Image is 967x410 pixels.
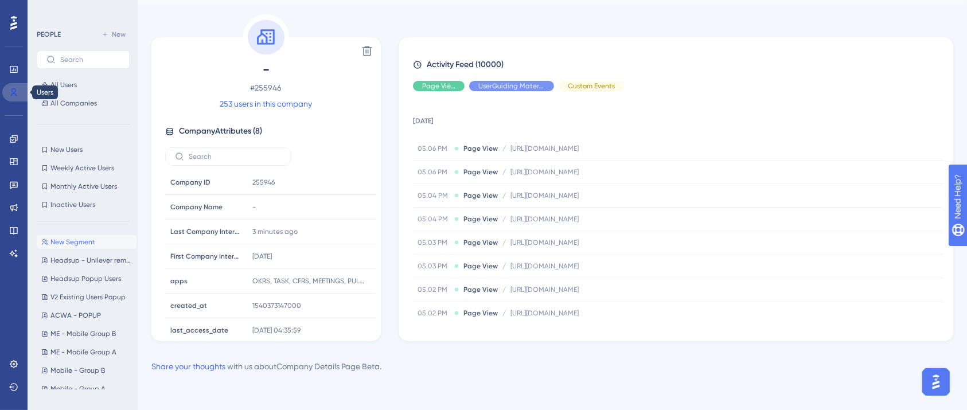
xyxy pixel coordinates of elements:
span: ME - Mobile Group A [50,347,116,357]
span: Page View [463,144,498,153]
span: Inactive Users [50,200,95,209]
span: All Companies [50,99,97,108]
span: 05.02 PM [418,285,450,294]
span: [DATE] 04:35:59 [252,326,301,335]
span: # 255946 [165,81,367,95]
span: ME - Mobile Group B [50,329,116,338]
button: Headsup Popup Users [37,272,137,286]
span: / [502,309,506,318]
span: Page View [463,238,498,247]
div: with us about Company Details Page Beta . [151,360,381,373]
time: [DATE] [252,252,272,260]
span: Weekly Active Users [50,163,114,173]
button: V2 Existing Users Popup [37,290,137,304]
span: Custom Events [568,81,615,91]
span: All Users [50,80,77,89]
span: Last Company Interaction [170,227,239,236]
button: ME - Mobile Group A [37,345,137,359]
span: 1540373147000 [252,301,301,310]
span: [URL][DOMAIN_NAME] [510,191,579,200]
span: 05.03 PM [418,238,450,247]
span: / [502,214,506,224]
span: Headsup Popup Users [50,274,121,283]
button: New Users [37,143,130,157]
button: ME - Mobile Group B [37,327,137,341]
span: / [502,285,506,294]
span: 05.04 PM [418,191,450,200]
span: Page View [463,167,498,177]
button: Mobile - Group B [37,364,137,377]
span: Page View [463,191,498,200]
button: Headsup - Unilever removed [37,253,137,267]
a: Share your thoughts [151,362,225,371]
span: [URL][DOMAIN_NAME] [510,309,579,318]
span: New Segment [50,237,95,247]
span: Company ID [170,178,210,187]
span: [URL][DOMAIN_NAME] [510,238,579,247]
span: 05.03 PM [418,261,450,271]
span: / [502,167,506,177]
span: [URL][DOMAIN_NAME] [510,261,579,271]
td: [DATE] [413,100,943,137]
span: V2 Existing Users Popup [50,292,126,302]
span: Page View [463,309,498,318]
button: All Companies [37,96,130,110]
button: Weekly Active Users [37,161,130,175]
span: New Users [50,145,83,154]
span: 255946 [252,178,275,187]
span: [URL][DOMAIN_NAME] [510,144,579,153]
span: / [502,144,506,153]
span: [URL][DOMAIN_NAME] [510,167,579,177]
div: PEOPLE [37,30,61,39]
button: New Segment [37,235,137,249]
span: Company Attributes ( 8 ) [179,124,262,138]
span: / [502,191,506,200]
span: Monthly Active Users [50,182,117,191]
span: Mobile - Group A [50,384,106,393]
input: Search [189,153,282,161]
span: UserGuiding Material [478,81,545,91]
button: New [98,28,130,41]
a: 253 users in this company [220,97,313,111]
span: 05.06 PM [418,167,450,177]
span: Page View [422,81,455,91]
button: All Users [37,78,130,92]
span: Company Name [170,202,223,212]
span: / [502,261,506,271]
button: Monthly Active Users [37,179,130,193]
span: - [165,60,367,79]
button: ACWA - POPUP [37,309,137,322]
span: Headsup - Unilever removed [50,256,132,265]
span: Page View [463,261,498,271]
span: / [502,238,506,247]
span: Need Help? [27,3,72,17]
span: 05.06 PM [418,144,450,153]
span: [URL][DOMAIN_NAME] [510,285,579,294]
button: Mobile - Group A [37,382,137,396]
span: Page View [463,285,498,294]
span: Mobile - Group B [50,366,105,375]
button: Inactive Users [37,198,130,212]
span: [URL][DOMAIN_NAME] [510,214,579,224]
span: New [112,30,126,39]
span: Page View [463,214,498,224]
span: OKRS, TASK, CFRS, MEETINGS, PULSE_SURVEY, PPM, NOTE [252,276,367,286]
input: Search [60,56,120,64]
iframe: UserGuiding AI Assistant Launcher [919,365,953,399]
span: - [252,202,256,212]
span: created_at [170,301,207,310]
span: First Company Interaction [170,252,239,261]
span: 05.02 PM [418,309,450,318]
span: 05.04 PM [418,214,450,224]
span: apps [170,276,188,286]
time: 3 minutes ago [252,228,298,236]
span: Activity Feed (10000) [427,58,504,72]
span: ACWA - POPUP [50,311,101,320]
span: last_access_date [170,326,228,335]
